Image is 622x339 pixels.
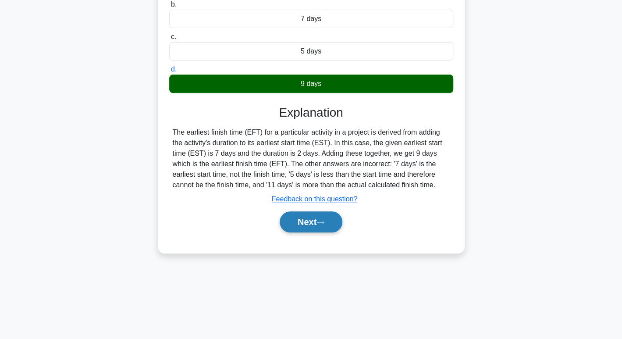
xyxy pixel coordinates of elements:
[169,10,453,28] div: 7 days
[169,75,453,93] div: 9 days
[280,211,342,232] button: Next
[171,0,177,8] span: b.
[272,195,358,203] a: Feedback on this question?
[173,127,450,190] div: The earliest finish time (EFT) for a particular activity in a project is derived from adding the ...
[169,42,453,61] div: 5 days
[171,65,177,73] span: d.
[174,105,448,120] h3: Explanation
[171,33,176,40] span: c.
